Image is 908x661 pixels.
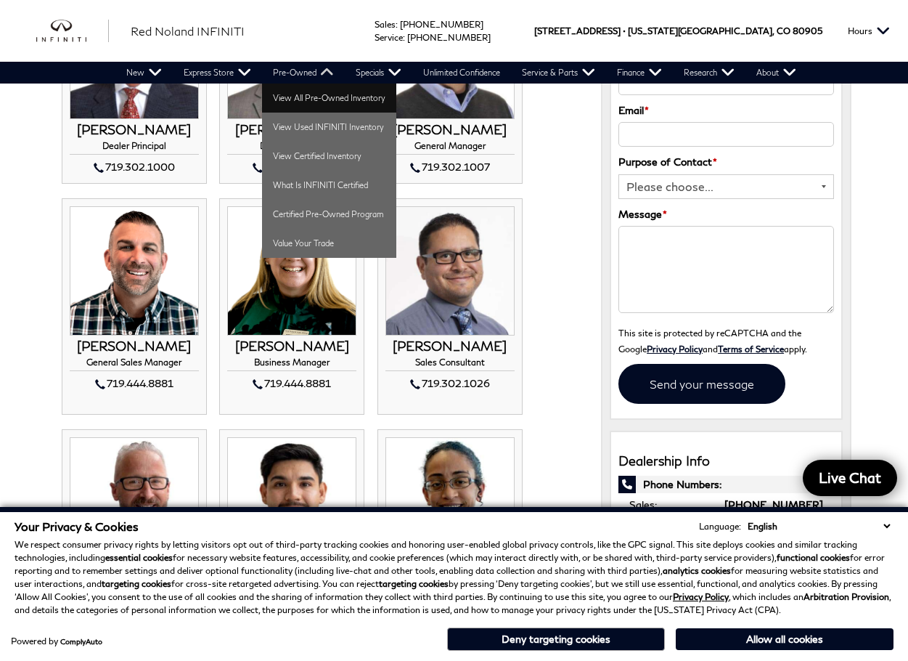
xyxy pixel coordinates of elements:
span: Service [375,32,403,43]
img: STEPHANIE DAVISON [227,206,356,336]
input: Send your message [618,364,785,404]
span: Sales: [629,498,657,511]
button: Allow all cookies [676,628,893,650]
a: Service & Parts [511,62,606,84]
div: 719.302.1000 [70,158,199,176]
span: Your Privacy & Cookies [15,519,139,533]
a: [PHONE_NUMBER] [724,498,823,511]
img: INFINITI [36,20,109,43]
strong: Arbitration Provision [803,591,889,602]
a: Pre-Owned [262,62,345,84]
small: This site is protected by reCAPTCHA and the Google and apply. [618,328,807,354]
a: About [745,62,807,84]
nav: Main Navigation [115,62,807,84]
a: Specials [345,62,412,84]
h3: [PERSON_NAME] [227,123,356,137]
label: Purpose of Contact [618,154,717,170]
h3: Dealership Info [618,454,834,469]
span: : [396,19,398,30]
a: Research [673,62,745,84]
h3: [PERSON_NAME] [70,123,199,137]
img: HUGO GUTIERREZ-CERVANTES [227,437,356,567]
a: Value Your Trade [262,229,396,258]
a: View All Pre-Owned Inventory [262,84,396,113]
a: Finance [606,62,673,84]
a: Express Store [173,62,262,84]
h3: [PERSON_NAME] [227,339,356,354]
span: Red Noland INFINITI [131,24,245,38]
img: JIMMIE ABEYTA [385,206,515,336]
h4: General Sales Manager [70,357,199,371]
span: Phone Numbers: [618,476,834,493]
strong: functional cookies [777,552,850,563]
strong: analytics cookies [663,565,731,576]
span: : [403,32,405,43]
a: View Certified Inventory [262,142,396,171]
div: Language: [699,522,741,531]
img: MARISSA PORTER [385,437,515,567]
a: Privacy Policy [647,344,703,354]
a: Terms of Service [718,344,784,354]
label: Message [618,206,667,222]
img: ROBERT WARNER [70,206,199,336]
a: ComplyAuto [60,637,102,646]
select: Language Select [744,519,893,533]
div: 719.302.1026 [385,375,515,392]
div: 719.444.8881 [227,375,356,392]
strong: targeting cookies [102,578,171,589]
a: Privacy Policy [673,591,729,602]
h4: Sales Consultant [385,357,515,371]
h3: [PERSON_NAME] [385,123,515,137]
a: infiniti [36,20,109,43]
span: Live Chat [811,469,888,487]
a: Unlimited Confidence [412,62,511,84]
a: What Is INFINITI Certified [262,171,396,200]
strong: essential cookies [105,552,173,563]
label: Email [618,102,649,118]
a: [STREET_ADDRESS] • [US_STATE][GEOGRAPHIC_DATA], CO 80905 [534,25,822,36]
a: [PHONE_NUMBER] [407,32,491,43]
a: View Used INFINITI Inventory [262,113,396,142]
div: 719.633.4633 [227,158,356,176]
h3: [PERSON_NAME] [385,339,515,354]
p: We respect consumer privacy rights by letting visitors opt out of third-party tracking cookies an... [15,538,893,617]
h4: Business Manager [227,357,356,371]
strong: targeting cookies [379,578,449,589]
div: Powered by [11,637,102,646]
div: 719.444.8881 [70,375,199,392]
a: Certified Pre-Owned Program [262,200,396,229]
a: [PHONE_NUMBER] [400,19,483,30]
a: Red Noland INFINITI [131,23,245,40]
h4: Dealer Principal [70,141,199,155]
a: Live Chat [803,460,897,496]
h4: Dealer Principal [227,141,356,155]
span: Sales [375,19,396,30]
h3: [PERSON_NAME] [70,339,199,354]
button: Deny targeting cookies [447,628,665,651]
h4: General Manager [385,141,515,155]
div: 719.302.1007 [385,158,515,176]
img: RICH JENKINS [70,437,199,567]
a: New [115,62,173,84]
